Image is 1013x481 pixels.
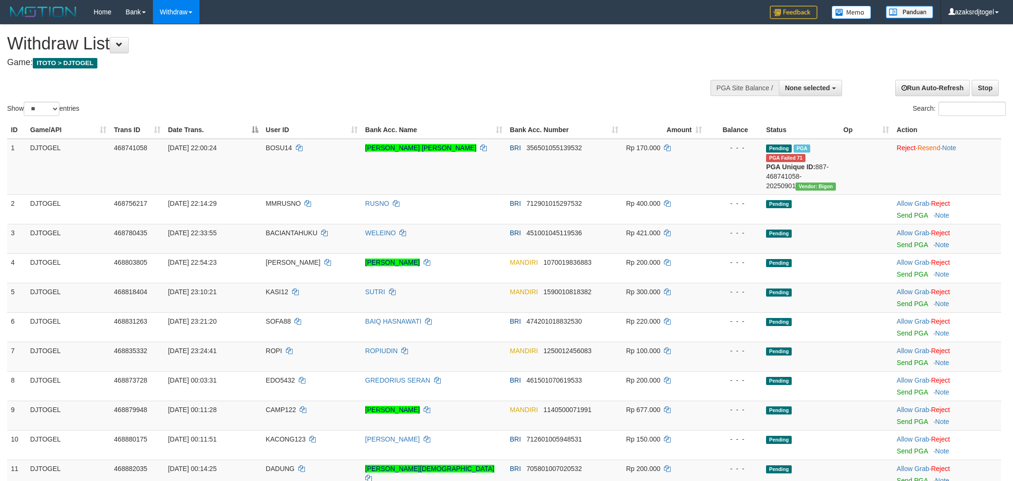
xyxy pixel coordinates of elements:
[266,406,296,414] span: CAMP122
[365,465,494,472] a: [PERSON_NAME][DEMOGRAPHIC_DATA]
[710,143,758,153] div: - - -
[114,229,147,237] span: 468780435
[897,200,931,207] span: ·
[527,376,582,384] span: Copy 461501070619533 to clipboard
[7,224,27,253] td: 3
[710,228,758,238] div: - - -
[114,406,147,414] span: 468879948
[7,430,27,460] td: 10
[770,6,817,19] img: Feedback.jpg
[266,259,321,266] span: [PERSON_NAME]
[935,241,949,249] a: Note
[27,401,111,430] td: DJTOGEL
[710,346,758,356] div: - - -
[626,347,660,355] span: Rp 100.000
[7,194,27,224] td: 2
[897,144,916,152] a: Reject
[114,435,147,443] span: 468880175
[114,465,147,472] span: 468882035
[361,121,506,139] th: Bank Acc. Name: activate to sort column ascending
[710,434,758,444] div: - - -
[27,342,111,371] td: DJTOGEL
[897,347,929,355] a: Allow Grab
[766,347,792,356] span: Pending
[897,317,929,325] a: Allow Grab
[710,464,758,473] div: - - -
[795,183,835,191] span: Vendor URL: https://checkout31.1velocity.biz
[710,258,758,267] div: - - -
[766,230,792,238] span: Pending
[935,329,949,337] a: Note
[893,401,1001,430] td: ·
[931,347,950,355] a: Reject
[762,139,840,195] td: 887-468741058-20250901
[710,199,758,208] div: - - -
[893,342,1001,371] td: ·
[168,406,217,414] span: [DATE] 00:11:28
[897,376,931,384] span: ·
[897,229,929,237] a: Allow Grab
[785,84,830,92] span: None selected
[626,288,660,296] span: Rp 300.000
[27,121,111,139] th: Game/API: activate to sort column ascending
[942,144,956,152] a: Note
[622,121,706,139] th: Amount: activate to sort column ascending
[897,465,929,472] a: Allow Grab
[365,288,385,296] a: SUTRI
[893,194,1001,224] td: ·
[168,317,217,325] span: [DATE] 23:21:20
[365,317,422,325] a: BAIQ HASNAWATI
[7,34,666,53] h1: Withdraw List
[7,139,27,195] td: 1
[893,371,1001,401] td: ·
[168,200,217,207] span: [DATE] 22:14:29
[935,270,949,278] a: Note
[766,200,792,208] span: Pending
[114,259,147,266] span: 468803805
[24,102,59,116] select: Showentries
[897,329,928,337] a: Send PGA
[543,347,591,355] span: Copy 1250012456083 to clipboard
[766,377,792,385] span: Pending
[510,376,521,384] span: BRI
[33,58,97,68] span: ITOTO > DJTOGEL
[931,288,950,296] a: Reject
[510,259,538,266] span: MANDIRI
[893,139,1001,195] td: · ·
[766,436,792,444] span: Pending
[779,80,842,96] button: None selected
[164,121,262,139] th: Date Trans.: activate to sort column descending
[897,435,931,443] span: ·
[710,80,779,96] div: PGA Site Balance /
[168,376,217,384] span: [DATE] 00:03:31
[935,388,949,396] a: Note
[365,435,420,443] a: [PERSON_NAME]
[832,6,871,19] img: Button%20Memo.svg
[266,347,282,355] span: ROPI
[766,154,805,162] span: PGA Error
[7,58,666,67] h4: Game:
[913,102,1006,116] label: Search:
[897,376,929,384] a: Allow Grab
[897,288,931,296] span: ·
[7,121,27,139] th: ID
[168,229,217,237] span: [DATE] 22:33:55
[931,465,950,472] a: Reject
[266,144,292,152] span: BOSU14
[168,144,217,152] span: [DATE] 22:00:24
[27,371,111,401] td: DJTOGEL
[543,259,591,266] span: Copy 1070019836883 to clipboard
[893,430,1001,460] td: ·
[840,121,893,139] th: Op: activate to sort column ascending
[365,376,430,384] a: GREDORIUS SERAN
[766,289,792,297] span: Pending
[266,435,306,443] span: KACONG123
[886,6,933,19] img: panduan.png
[365,347,398,355] a: ROPIUDIN
[27,194,111,224] td: DJTOGEL
[27,224,111,253] td: DJTOGEL
[626,435,660,443] span: Rp 150.000
[27,139,111,195] td: DJTOGEL
[897,317,931,325] span: ·
[626,406,660,414] span: Rp 677.000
